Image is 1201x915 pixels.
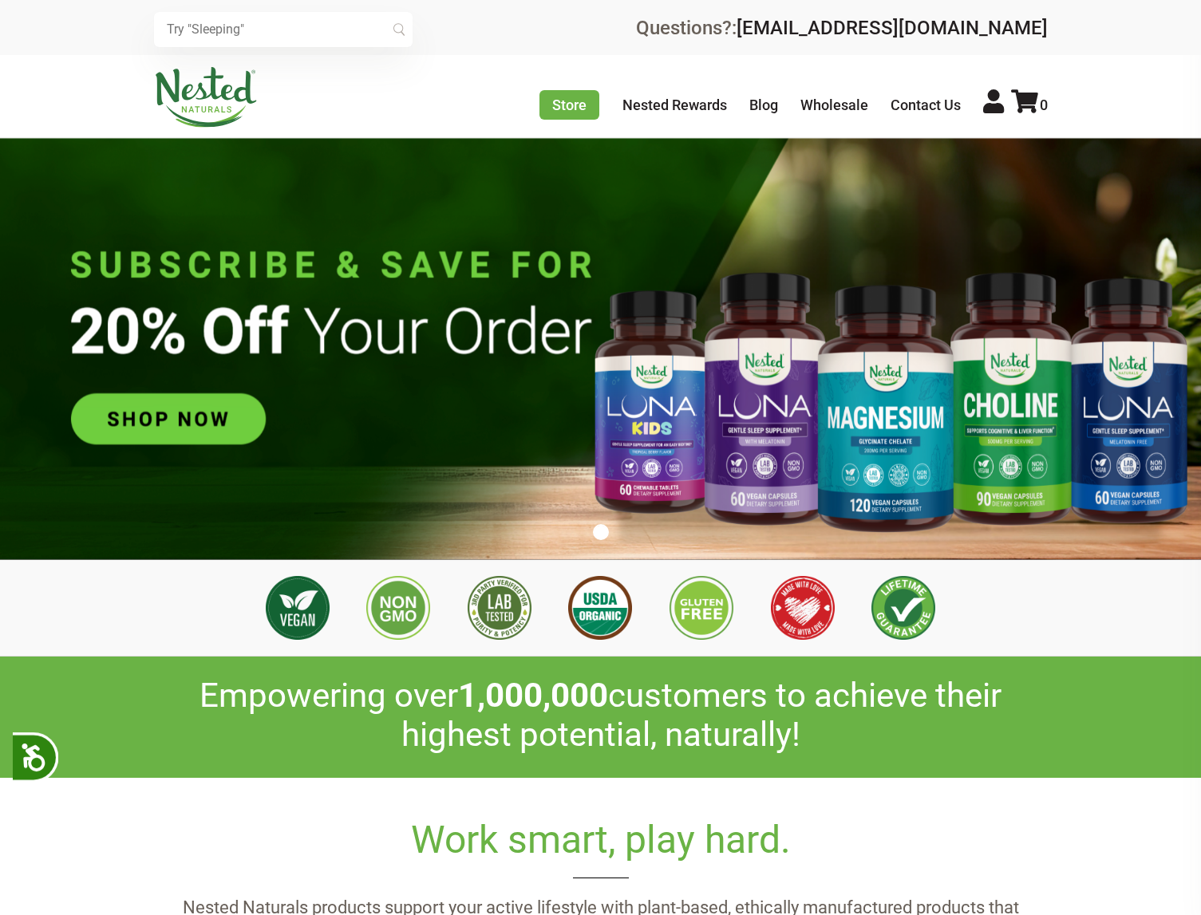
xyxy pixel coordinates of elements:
[891,97,961,113] a: Contact Us
[670,576,733,640] img: Gluten Free
[749,97,778,113] a: Blog
[266,576,330,640] img: Vegan
[1040,97,1048,113] span: 0
[622,97,727,113] a: Nested Rewards
[154,676,1048,754] h2: Empowering over customers to achieve their highest potential, naturally!
[636,18,1048,37] div: Questions?:
[737,17,1048,39] a: [EMAIL_ADDRESS][DOMAIN_NAME]
[593,524,609,540] button: 1 of 1
[154,12,413,47] input: Try "Sleeping"
[871,576,935,640] img: Lifetime Guarantee
[771,576,835,640] img: Made with Love
[1011,97,1048,113] a: 0
[468,576,531,640] img: 3rd Party Lab Tested
[800,97,868,113] a: Wholesale
[458,676,608,715] span: 1,000,000
[154,818,1048,878] h2: Work smart, play hard.
[154,67,258,128] img: Nested Naturals
[539,90,599,120] a: Store
[366,576,430,640] img: Non GMO
[568,576,632,640] img: USDA Organic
